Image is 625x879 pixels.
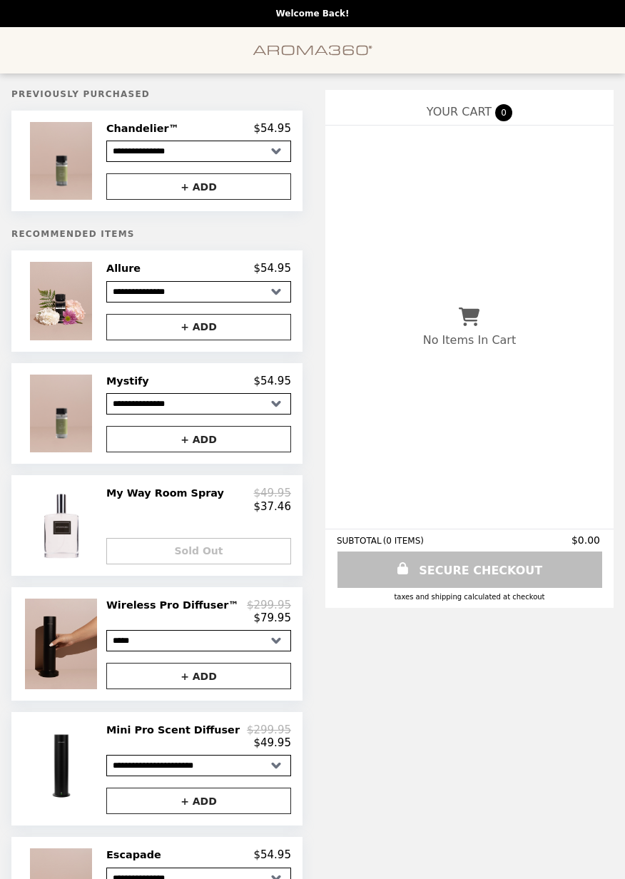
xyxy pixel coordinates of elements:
h5: Previously Purchased [11,89,303,99]
p: $49.95 [253,487,291,499]
span: ( 0 ITEMS ) [383,536,424,546]
img: My Way Room Spray [22,487,103,564]
button: + ADD [106,426,291,452]
p: $54.95 [253,848,291,861]
div: Taxes and Shipping calculated at checkout [337,593,602,601]
select: Select a product variant [106,141,291,162]
button: + ADD [106,314,291,340]
img: Wireless Pro Diffuser™ [25,599,101,689]
p: Welcome Back! [275,9,349,19]
p: $54.95 [253,375,291,387]
h2: My Way Room Spray [106,487,230,499]
h2: Mystify [106,375,155,387]
span: 0 [495,104,512,121]
span: $0.00 [571,534,602,546]
p: No Items In Cart [423,333,516,347]
h5: Recommended Items [11,229,303,239]
p: $37.46 [253,500,291,513]
button: + ADD [106,663,291,689]
img: Mini Pro Scent Diffuser [21,723,105,803]
img: Mystify [30,375,96,452]
span: YOUR CART [427,105,492,118]
p: $299.95 [247,723,291,736]
img: Chandelier™ [30,122,96,200]
h2: Chandelier™ [106,122,185,135]
h2: Mini Pro Scent Diffuser [106,723,245,736]
p: $49.95 [253,736,291,749]
select: Select a product variant [106,630,291,651]
img: Allure [30,262,96,340]
p: $299.95 [247,599,291,611]
p: $54.95 [253,262,291,275]
img: Brand Logo [253,36,372,65]
button: + ADD [106,173,291,200]
select: Select a product variant [106,393,291,415]
h2: Escapade [106,848,167,861]
h2: Wireless Pro Diffuser™ [106,599,245,611]
select: Select a product variant [106,281,291,303]
h2: Allure [106,262,146,275]
button: + ADD [106,788,291,814]
select: Select a product variant [106,755,291,776]
p: $79.95 [253,611,291,624]
p: $54.95 [253,122,291,135]
span: SUBTOTAL [337,536,383,546]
